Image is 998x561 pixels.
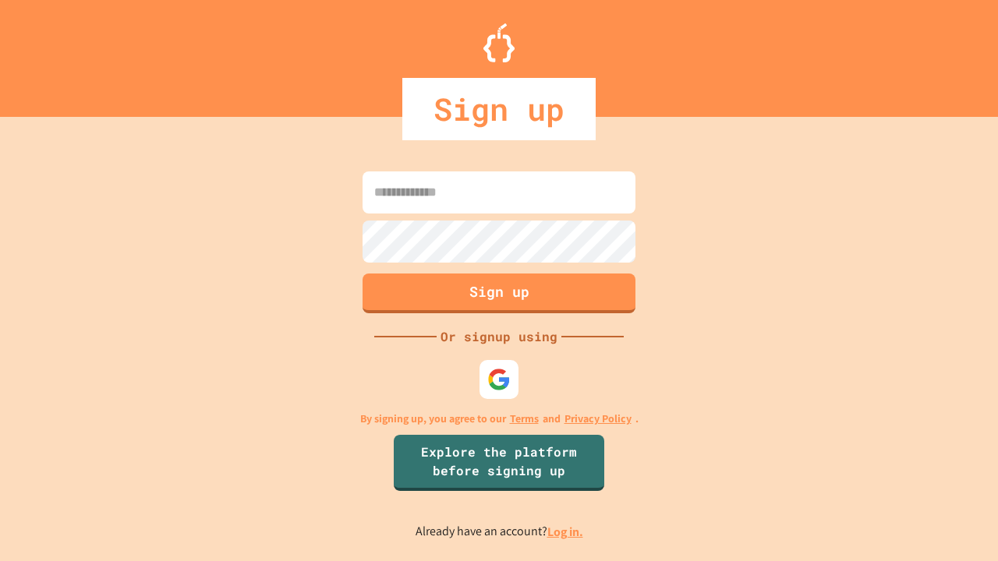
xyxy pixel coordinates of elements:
[360,411,639,427] p: By signing up, you agree to our and .
[547,524,583,540] a: Log in.
[487,368,511,391] img: google-icon.svg
[510,411,539,427] a: Terms
[416,522,583,542] p: Already have an account?
[437,327,561,346] div: Or signup using
[483,23,515,62] img: Logo.svg
[394,435,604,491] a: Explore the platform before signing up
[363,273,635,313] button: Sign up
[402,78,596,140] div: Sign up
[564,411,632,427] a: Privacy Policy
